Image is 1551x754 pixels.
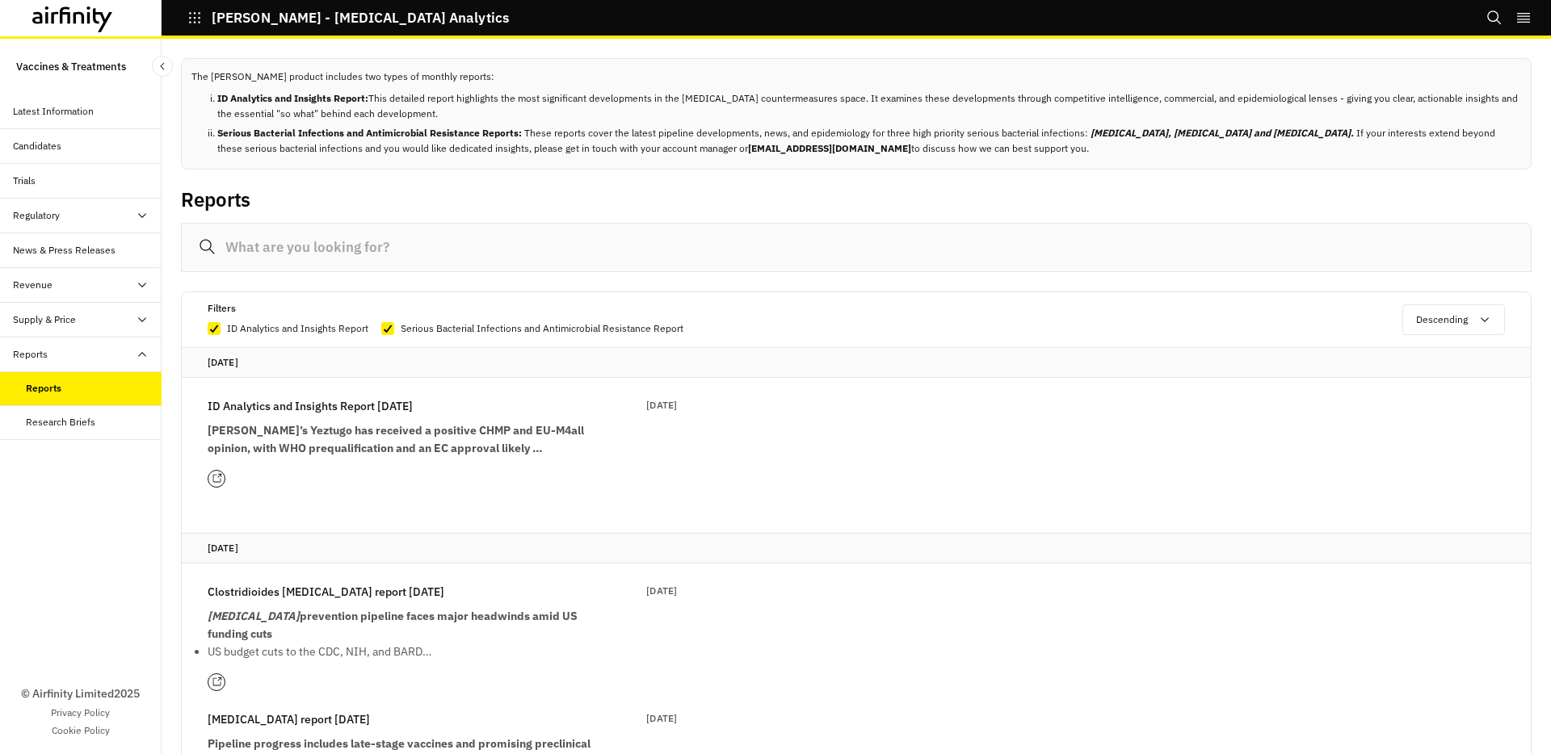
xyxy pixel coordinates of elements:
div: The [PERSON_NAME] product includes two types of monthly reports: [181,58,1532,170]
p: ID Analytics and Insights Report [227,320,368,337]
button: Descending [1402,304,1505,335]
div: Reports [13,347,48,362]
em: [MEDICAL_DATA] [208,609,300,623]
div: Revenue [13,278,53,292]
button: Close Sidebar [152,56,173,77]
a: Cookie Policy [52,723,110,738]
p: © Airfinity Limited 2025 [21,685,140,702]
p: Serious Bacterial Infections and Antimicrobial Resistance Report [401,320,683,337]
button: Search [1486,4,1503,31]
p: US budget cuts to the CDC, NIH, and BARD… [208,643,595,660]
div: Latest Information [13,104,94,119]
p: [MEDICAL_DATA] report [DATE] [208,710,370,728]
p: Clostridioides [MEDICAL_DATA] report [DATE] [208,583,444,601]
p: [DATE] [646,710,677,727]
p: [PERSON_NAME] - [MEDICAL_DATA] Analytics [212,10,509,25]
strong: prevention pipeline faces major headwinds amid US funding cuts [208,609,578,641]
p: ID Analytics and Insights Report [DATE] [208,397,413,415]
div: Research Briefs [26,415,95,429]
p: [DATE] [646,583,677,599]
li: This detailed report highlights the most significant developments in the [MEDICAL_DATA] counterme... [217,90,1521,121]
b: Serious Bacterial Infections and Antimicrobial Resistance Reports: [217,127,524,139]
p: [DATE] [208,354,1505,371]
p: [DATE] [208,540,1505,556]
div: News & Press Releases [13,243,116,258]
div: Candidates [13,139,61,153]
a: Privacy Policy [51,706,110,720]
b: [EMAIL_ADDRESS][DOMAIN_NAME] [748,142,911,154]
strong: [PERSON_NAME]’s Yeztugo has received a positive CHMP and EU-M4all opinion, with WHO prequalificat... [208,423,584,455]
button: [PERSON_NAME] - [MEDICAL_DATA] Analytics [187,4,509,31]
b: ID Analytics and Insights Report: [217,92,368,104]
p: [DATE] [646,397,677,413]
div: Regulatory [13,208,60,223]
div: Trials [13,174,36,188]
li: These reports cover the latest pipeline developments, news, and epidemiology for three high prior... [217,125,1521,156]
b: [MEDICAL_DATA], [MEDICAL_DATA] and [MEDICAL_DATA]. [1091,127,1354,139]
p: Vaccines & Treatments [16,52,126,82]
div: Supply & Price [13,312,76,327]
div: Reports [26,381,61,396]
h2: Reports [181,188,250,212]
p: Filters [208,300,236,317]
input: What are you looking for? [181,223,1532,272]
